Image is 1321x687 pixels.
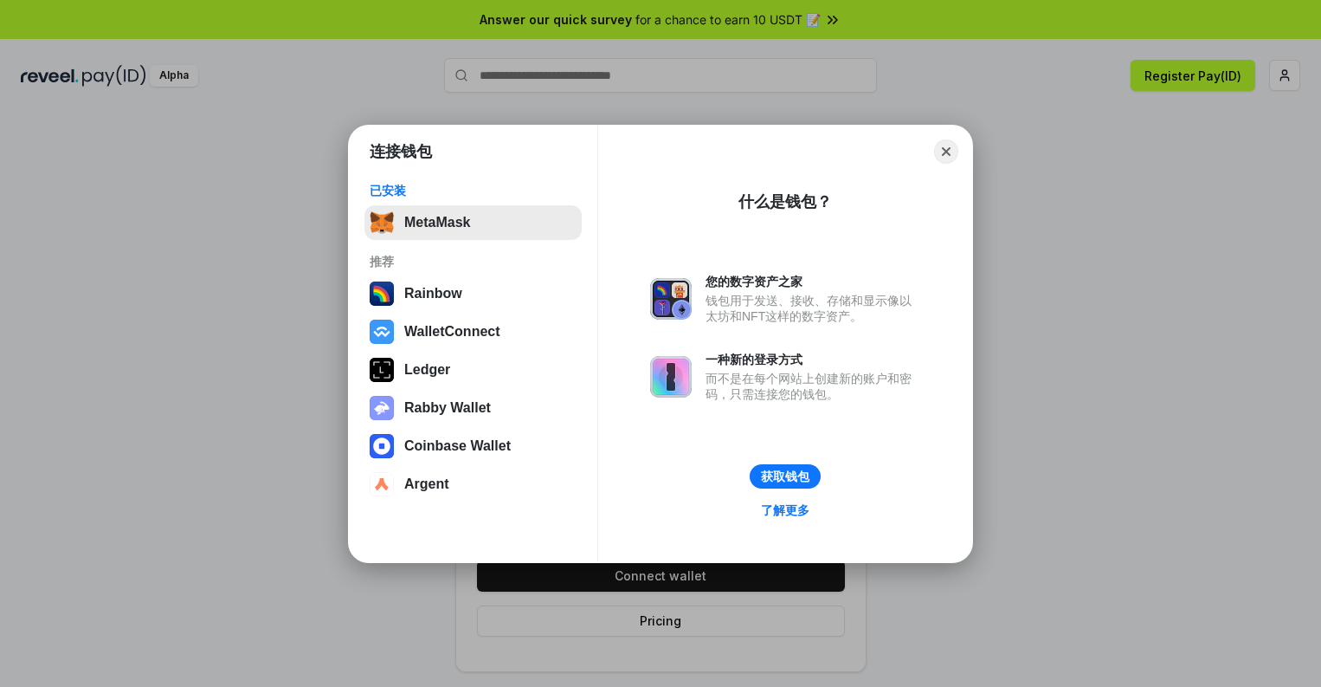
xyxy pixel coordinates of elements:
img: svg+xml,%3Csvg%20xmlns%3D%22http%3A%2F%2Fwww.w3.org%2F2000%2Fsvg%22%20fill%3D%22none%22%20viewBox... [650,356,692,398]
a: 了解更多 [751,499,820,522]
img: svg+xml,%3Csvg%20xmlns%3D%22http%3A%2F%2Fwww.w3.org%2F2000%2Fsvg%22%20fill%3D%22none%22%20viewBox... [650,278,692,320]
button: Rabby Wallet [364,391,582,425]
div: 什么是钱包？ [738,191,832,212]
div: Rabby Wallet [404,400,491,416]
button: MetaMask [364,205,582,240]
div: WalletConnect [404,324,500,340]
button: Rainbow [364,276,582,311]
div: 推荐 [370,254,577,269]
img: svg+xml,%3Csvg%20width%3D%2228%22%20height%3D%2228%22%20viewBox%3D%220%200%2028%2028%22%20fill%3D... [370,320,394,344]
img: svg+xml,%3Csvg%20fill%3D%22none%22%20height%3D%2233%22%20viewBox%3D%220%200%2035%2033%22%20width%... [370,211,394,235]
div: MetaMask [404,215,470,230]
button: Coinbase Wallet [364,429,582,463]
button: WalletConnect [364,314,582,349]
div: 已安装 [370,183,577,198]
button: 获取钱包 [750,464,821,489]
img: svg+xml,%3Csvg%20xmlns%3D%22http%3A%2F%2Fwww.w3.org%2F2000%2Fsvg%22%20width%3D%2228%22%20height%3... [370,358,394,382]
img: svg+xml,%3Csvg%20width%3D%2228%22%20height%3D%2228%22%20viewBox%3D%220%200%2028%2028%22%20fill%3D... [370,434,394,458]
div: Argent [404,476,449,492]
div: 一种新的登录方式 [706,352,920,367]
img: svg+xml,%3Csvg%20width%3D%2228%22%20height%3D%2228%22%20viewBox%3D%220%200%2028%2028%22%20fill%3D... [370,472,394,496]
div: Coinbase Wallet [404,438,511,454]
h1: 连接钱包 [370,141,432,162]
div: 而不是在每个网站上创建新的账户和密码，只需连接您的钱包。 [706,371,920,402]
button: Ledger [364,353,582,387]
div: Ledger [404,362,450,378]
div: Rainbow [404,286,462,301]
div: 获取钱包 [761,469,809,484]
button: Argent [364,467,582,502]
div: 钱包用于发送、接收、存储和显示像以太坊和NFT这样的数字资产。 [706,293,920,324]
img: svg+xml,%3Csvg%20xmlns%3D%22http%3A%2F%2Fwww.w3.org%2F2000%2Fsvg%22%20fill%3D%22none%22%20viewBox... [370,396,394,420]
button: Close [934,139,958,164]
div: 您的数字资产之家 [706,274,920,289]
img: svg+xml,%3Csvg%20width%3D%22120%22%20height%3D%22120%22%20viewBox%3D%220%200%20120%20120%22%20fil... [370,282,394,306]
div: 了解更多 [761,502,809,518]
